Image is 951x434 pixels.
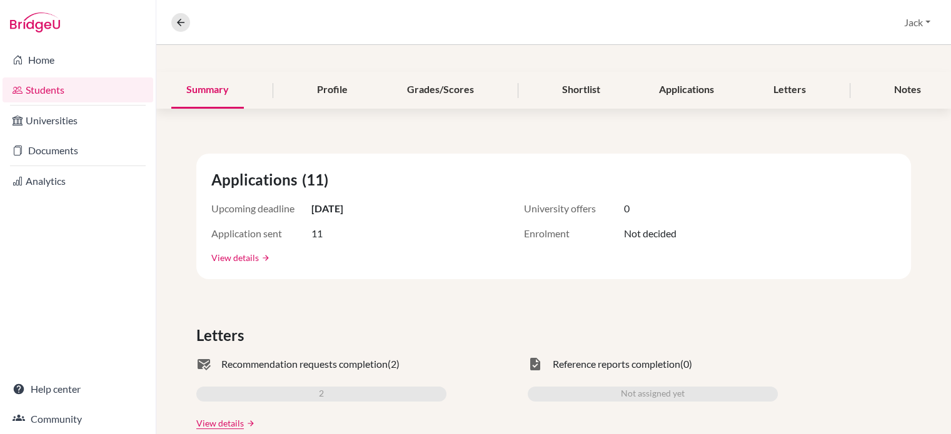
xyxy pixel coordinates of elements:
[171,72,244,109] div: Summary
[196,324,249,347] span: Letters
[898,11,936,34] button: Jack
[758,72,821,109] div: Letters
[553,357,680,372] span: Reference reports completion
[624,226,677,241] span: Not decided
[311,226,323,241] span: 11
[3,138,153,163] a: Documents
[621,387,685,402] span: Not assigned yet
[680,357,692,372] span: (0)
[392,72,489,109] div: Grades/Scores
[524,201,624,216] span: University offers
[3,407,153,432] a: Community
[547,72,615,109] div: Shortlist
[388,357,400,372] span: (2)
[528,357,543,372] span: task
[302,72,363,109] div: Profile
[10,12,60,32] img: Bridge-U
[319,387,324,402] span: 2
[221,357,388,372] span: Recommendation requests completion
[211,169,302,191] span: Applications
[3,47,153,72] a: Home
[644,72,729,109] div: Applications
[244,419,255,428] a: arrow_forward
[879,72,936,109] div: Notes
[211,201,311,216] span: Upcoming deadline
[259,254,270,262] a: arrow_forward
[3,108,153,133] a: Universities
[196,357,211,372] span: mark_email_read
[311,201,343,216] span: [DATE]
[3,169,153,194] a: Analytics
[302,169,333,191] span: (11)
[211,251,259,264] a: View details
[3,377,153,402] a: Help center
[211,226,311,241] span: Application sent
[524,226,624,241] span: Enrolment
[624,201,630,216] span: 0
[196,417,244,430] a: View details
[3,77,153,102] a: Students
